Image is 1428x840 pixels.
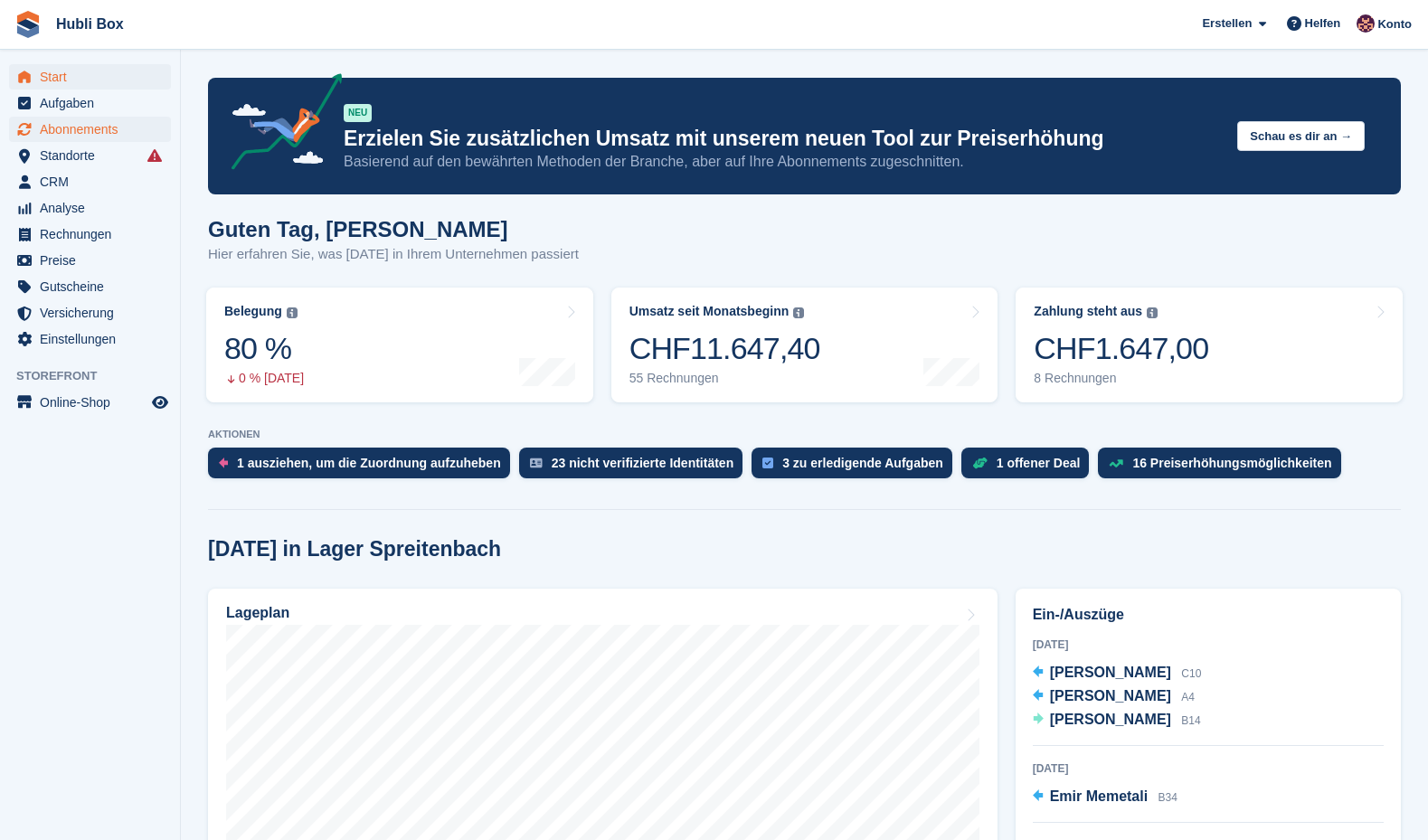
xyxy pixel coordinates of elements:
[9,169,171,194] a: menu
[149,392,171,413] a: Vorschau-Shop
[1050,712,1171,727] span: [PERSON_NAME]
[782,456,943,470] div: 3 zu erledigende Aufgaben
[1181,691,1195,703] span: A4
[1305,14,1341,33] span: Helfen
[40,326,148,352] span: Einstellungen
[1050,688,1171,703] span: [PERSON_NAME]
[226,605,289,621] h2: Lageplan
[208,244,579,265] p: Hier erfahren Sie, was [DATE] in Ihrem Unternehmen passiert
[1377,15,1412,33] span: Konto
[1034,371,1208,386] div: 8 Rechnungen
[1202,14,1252,33] span: Erstellen
[9,222,171,247] a: menu
[1050,665,1171,680] span: [PERSON_NAME]
[972,457,988,469] img: deal-1b604bf984904fb50ccaf53a9ad4b4a5d6e5aea283cecdc64d6e3604feb123c2.svg
[344,152,1223,172] p: Basierend auf den bewährten Methoden der Branche, aber auf Ihre Abonnements zugeschnitten.
[9,300,171,326] a: menu
[552,456,734,470] div: 23 nicht verifizierte Identitäten
[49,9,131,39] a: Hubli Box
[9,326,171,352] a: menu
[1033,637,1384,653] div: [DATE]
[40,117,148,142] span: Abonnements
[16,367,180,385] span: Storefront
[9,90,171,116] a: menu
[40,274,148,299] span: Gutscheine
[629,304,790,319] div: Umsatz seit Monatsbeginn
[40,169,148,194] span: CRM
[1109,459,1123,467] img: price_increase_opportunities-93ffe204e8149a01c8c9dc8f82e8f89637d9d84a8eef4429ea346261dce0b2c0.svg
[1181,667,1201,680] span: C10
[1033,604,1384,626] h2: Ein-/Auszüge
[1033,662,1202,685] a: [PERSON_NAME] C10
[9,143,171,168] a: menu
[344,126,1223,152] p: Erzielen Sie zusätzlichen Umsatz mit unserem neuen Tool zur Preiserhöhung
[519,448,752,487] a: 23 nicht verifizierte Identitäten
[9,390,171,415] a: Speisekarte
[1098,448,1349,487] a: 16 Preiserhöhungsmöglichkeiten
[9,195,171,221] a: menu
[9,248,171,273] a: menu
[530,458,543,468] img: verify_identity-adf6edd0f0f0b5bbfe63781bf79b02c33cf7c696d77639b501bdc392416b5a36.svg
[40,143,148,168] span: Standorte
[208,217,579,241] h1: Guten Tag, [PERSON_NAME]
[1357,14,1375,33] img: finn
[208,537,501,562] h2: [DATE] in Lager Spreitenbach
[1033,685,1195,709] a: [PERSON_NAME] A4
[344,104,372,122] div: NEU
[752,448,961,487] a: 3 zu erledigende Aufgaben
[40,90,148,116] span: Aufgaben
[1034,304,1142,319] div: Zahlung steht aus
[1033,760,1384,777] div: [DATE]
[762,458,773,468] img: task-75834270c22a3079a89374b754ae025e5fb1db73e45f91037f5363f120a921f8.svg
[793,307,804,318] img: icon-info-grey-7440780725fd019a000dd9b08b2336e03edf1995a4989e88bcd33f0948082b44.svg
[40,195,148,221] span: Analyse
[40,300,148,326] span: Versicherung
[1132,456,1331,470] div: 16 Preiserhöhungsmöglichkeiten
[208,448,519,487] a: 1 ausziehen, um die Zuordnung aufzuheben
[40,248,148,273] span: Preise
[40,390,148,415] span: Online-Shop
[9,274,171,299] a: menu
[147,148,162,163] i: Es sind Fehler bei der Synchronisierung von Smart-Einträgen aufgetreten
[219,458,228,468] img: move_outs_to_deallocate_icon-f764333ba52eb49d3ac5e1228854f67142a1ed5810a6f6cc68b1a99e826820c5.svg
[14,11,42,38] img: stora-icon-8386f47178a22dfd0bd8f6a31ec36ba5ce8667c1dd55bd0f319d3a0aa187defe.svg
[287,307,298,318] img: icon-info-grey-7440780725fd019a000dd9b08b2336e03edf1995a4989e88bcd33f0948082b44.svg
[9,64,171,90] a: menu
[629,371,820,386] div: 55 Rechnungen
[997,456,1081,470] div: 1 offener Deal
[1034,330,1208,367] div: CHF1.647,00
[40,64,148,90] span: Start
[611,288,998,402] a: Umsatz seit Monatsbeginn CHF11.647,40 55 Rechnungen
[1158,791,1177,804] span: B34
[1033,786,1177,809] a: Emir Memetali B34
[206,288,593,402] a: Belegung 80 % 0 % [DATE]
[1237,121,1365,151] button: Schau es dir an →
[9,117,171,142] a: menu
[1181,714,1200,727] span: B14
[224,304,282,319] div: Belegung
[216,73,343,176] img: price-adjustments-announcement-icon-8257ccfd72463d97f412b2fc003d46551f7dbcb40ab6d574587a9cd5c0d94...
[208,429,1401,440] p: AKTIONEN
[1147,307,1158,318] img: icon-info-grey-7440780725fd019a000dd9b08b2336e03edf1995a4989e88bcd33f0948082b44.svg
[224,330,304,367] div: 80 %
[237,456,501,470] div: 1 ausziehen, um die Zuordnung aufzuheben
[961,448,1099,487] a: 1 offener Deal
[40,222,148,247] span: Rechnungen
[224,371,304,386] div: 0 % [DATE]
[629,330,820,367] div: CHF11.647,40
[1016,288,1403,402] a: Zahlung steht aus CHF1.647,00 8 Rechnungen
[1050,788,1148,804] span: Emir Memetali
[1033,709,1201,732] a: [PERSON_NAME] B14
